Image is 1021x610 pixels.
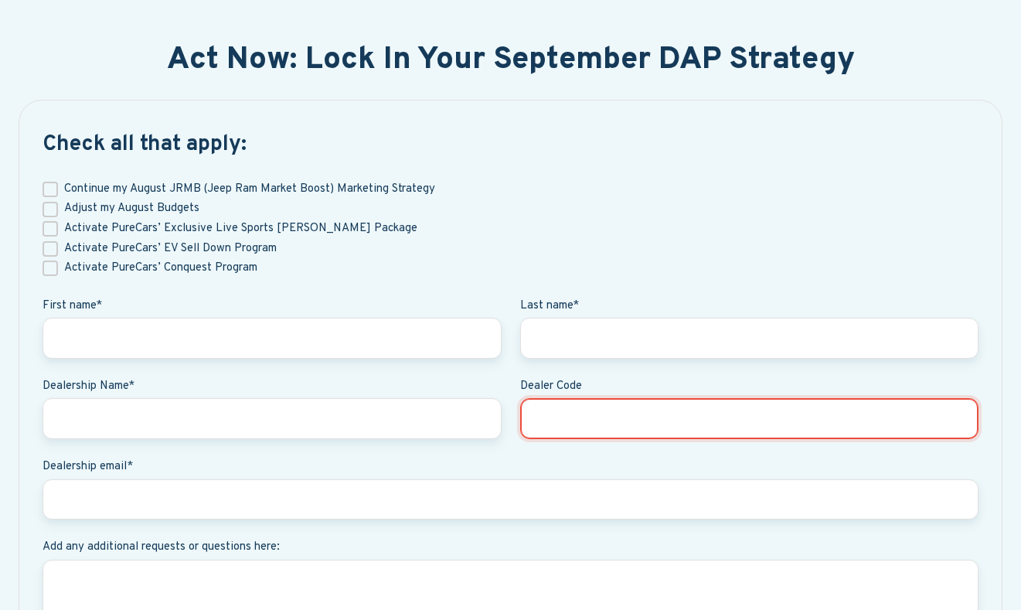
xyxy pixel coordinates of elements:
span: Activate PureCars’ Exclusive Live Sports [PERSON_NAME] Package [64,222,417,237]
strong: First name [43,298,96,313]
h2: Act Now: Lock In Your September DAP Strategy [36,43,985,79]
input: Adjust my August Budgets [43,202,58,217]
span: Activate PureCars’ EV Sell Down Program [64,241,277,256]
span: Activate PureCars’ Conquest Program [64,261,257,276]
input: Activate PureCars’ EV Sell Down Program [43,241,58,257]
input: Activate PureCars’ Exclusive Live Sports [PERSON_NAME] Package [43,221,58,237]
span: Last name [520,298,573,313]
span: Dealership email [43,459,127,474]
span: Dealership Name [43,379,128,394]
input: Activate PureCars’ Conquest Program [43,261,58,276]
h3: Check all that apply: [43,131,978,158]
span: Dealer Code [520,379,582,394]
span: Continue my August JRMB (Jeep Ram Market Boost) Marketing Strategy [64,182,435,196]
span: Add any additional requests or questions here: [43,540,280,554]
span: Adjust my August Budgets [64,202,199,216]
input: Continue my August JRMB (Jeep Ram Market Boost) Marketing Strategy [43,182,58,197]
